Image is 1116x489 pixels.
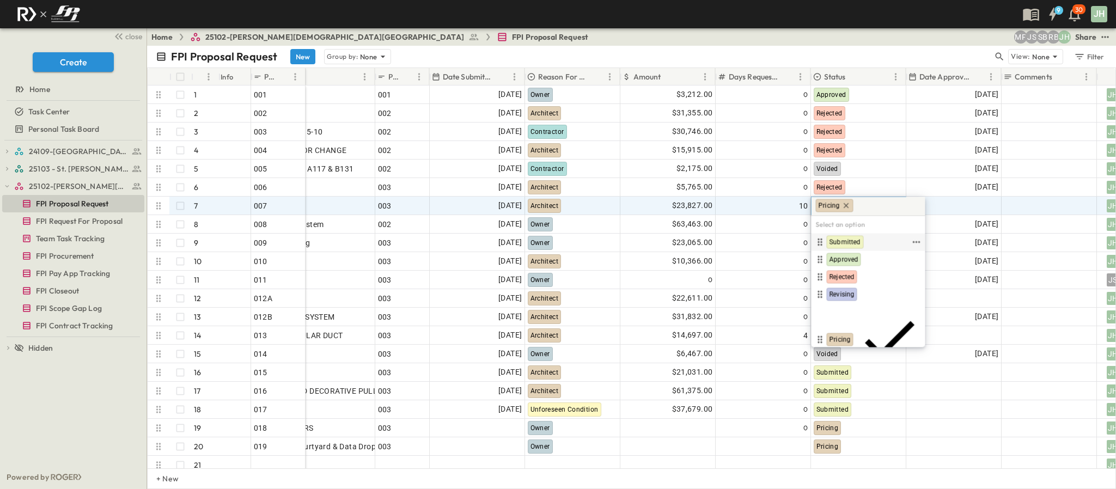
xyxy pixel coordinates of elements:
[2,318,142,333] a: FPI Contract Tracking
[718,309,808,325] div: 0
[530,350,550,358] span: Owner
[1075,32,1096,42] div: Share
[672,144,713,156] span: $15,915.00
[814,288,923,301] div: Revising
[378,330,392,341] span: 003
[290,49,315,64] button: New
[530,109,559,117] span: Architect
[171,49,277,64] p: FPI Proposal Request
[498,384,522,397] span: [DATE]
[151,32,595,42] nav: breadcrumbs
[378,386,392,396] span: 003
[672,107,713,119] span: $31,355.00
[672,329,713,341] span: $14,697.00
[816,387,849,395] span: Submitted
[508,70,521,83] button: Menu
[672,218,713,230] span: $63,463.00
[718,87,808,102] div: 0
[194,237,198,248] p: 9
[2,299,144,317] div: FPI Scope Gap Logtest
[2,104,142,119] a: Task Center
[327,51,358,62] p: Group by:
[254,274,267,285] span: 011
[254,386,267,396] span: 016
[830,273,855,282] span: Rejected
[975,347,998,360] span: [DATE]
[498,144,522,156] span: [DATE]
[1042,4,1064,24] button: 9
[816,406,849,413] span: Submitted
[1036,30,1049,44] div: Sterling Barnett (sterling@fpibuilders.com)
[498,88,522,101] span: [DATE]
[277,71,289,83] button: Sort
[975,218,998,230] span: [DATE]
[676,347,713,360] span: $6,467.00
[378,145,392,156] span: 002
[36,285,79,296] span: FPI Closeout
[718,124,808,139] div: 0
[289,70,302,83] button: Menu
[254,108,267,119] span: 002
[2,283,142,298] a: FPI Closeout
[718,161,808,176] div: 0
[1080,70,1093,83] button: Menu
[816,369,849,376] span: Submitted
[498,236,522,249] span: [DATE]
[816,109,843,117] span: Rejected
[194,386,200,396] p: 17
[378,349,392,359] span: 003
[125,31,142,42] span: close
[830,290,855,299] span: Revising
[816,128,843,136] span: Rejected
[819,201,840,210] span: Pricing
[498,218,522,230] span: [DATE]
[975,88,998,101] span: [DATE]
[814,253,923,266] div: Approved
[2,317,144,334] div: FPI Contract Trackingtest
[663,71,675,83] button: Sort
[1099,30,1112,44] button: test
[975,125,998,138] span: [DATE]
[816,350,838,358] span: Voided
[378,200,392,211] span: 003
[1074,51,1105,63] div: Filter
[498,255,522,267] span: [DATE]
[194,200,198,211] p: 7
[14,161,142,176] a: 25103 - St. [PERSON_NAME] Phase 2
[2,213,142,229] a: FPI Request For Proposal
[1091,6,1107,22] div: JH
[498,292,522,304] span: [DATE]
[530,424,550,432] span: Owner
[378,441,392,452] span: 003
[194,274,199,285] p: 11
[498,199,522,212] span: [DATE]
[151,32,173,42] a: Home
[718,254,808,269] div: 0
[498,107,522,119] span: [DATE]
[530,443,550,450] span: Owner
[194,293,201,304] p: 12
[2,247,144,265] div: FPI Procurementtest
[814,271,923,284] div: Rejected
[36,198,108,209] span: FPI Proposal Request
[530,313,559,321] span: Architect
[672,384,713,397] span: $61,375.00
[496,71,508,83] button: Sort
[194,219,198,230] p: 8
[530,128,564,136] span: Contractor
[254,237,267,248] span: 009
[889,70,902,83] button: Menu
[919,71,971,82] p: Date Approved
[538,71,589,82] p: Reason For Change
[975,236,998,249] span: [DATE]
[378,126,392,137] span: 002
[812,216,925,234] h6: Select an option
[36,216,123,227] span: FPI Request For Proposal
[848,71,860,83] button: Sort
[729,71,780,82] p: Days Requested
[498,366,522,378] span: [DATE]
[676,162,713,175] span: $2,175.00
[401,71,413,83] button: Sort
[1054,71,1066,83] button: Sort
[254,163,267,174] span: 005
